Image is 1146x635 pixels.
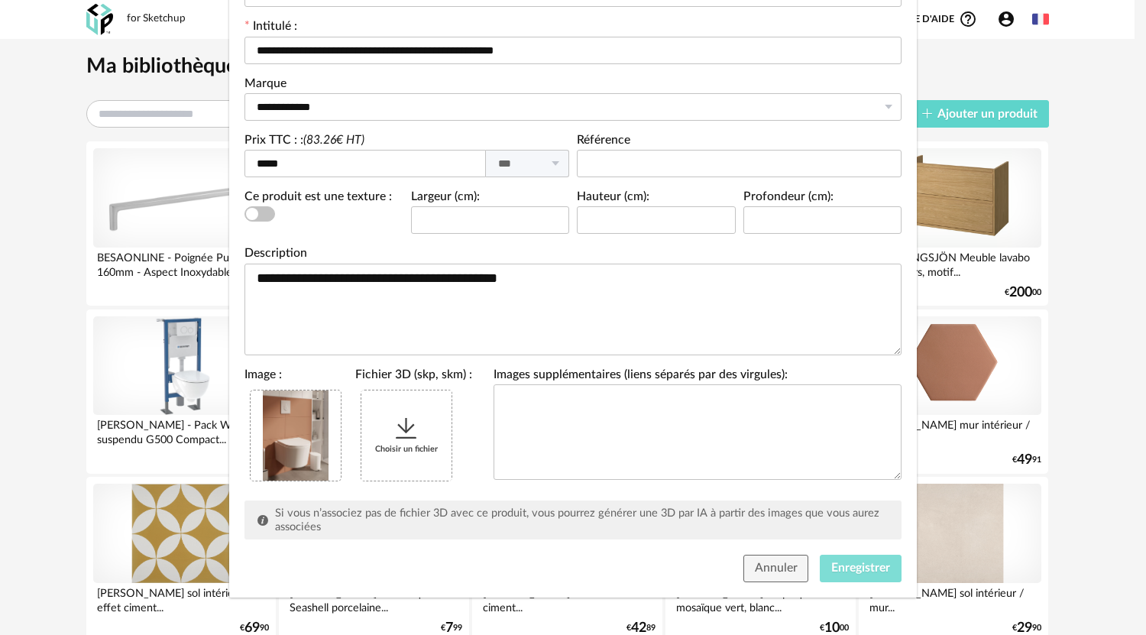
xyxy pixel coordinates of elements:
[820,555,902,582] button: Enregistrer
[244,134,364,146] label: Prix TTC : :
[244,369,282,384] label: Image :
[244,248,307,263] label: Description
[244,78,286,93] label: Marque
[361,390,452,481] div: Choisir un fichier
[743,191,834,206] label: Profondeur (cm):
[275,507,879,533] span: Si vous n’associez pas de fichier 3D avec ce produit, vous pourrez générer une 3D par IA à partir...
[831,562,890,574] span: Enregistrer
[494,369,788,384] label: Images supplémentaires (liens séparés par des virgules):
[303,134,364,146] i: (83.26€ HT)
[244,21,297,36] label: Intitulé :
[577,134,630,150] label: Référence
[244,191,392,206] label: Ce produit est une texture :
[743,555,809,582] button: Annuler
[755,562,798,574] span: Annuler
[577,191,649,206] label: Hauteur (cm):
[411,191,480,206] label: Largeur (cm):
[355,369,472,384] label: Fichier 3D (skp, skm) :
